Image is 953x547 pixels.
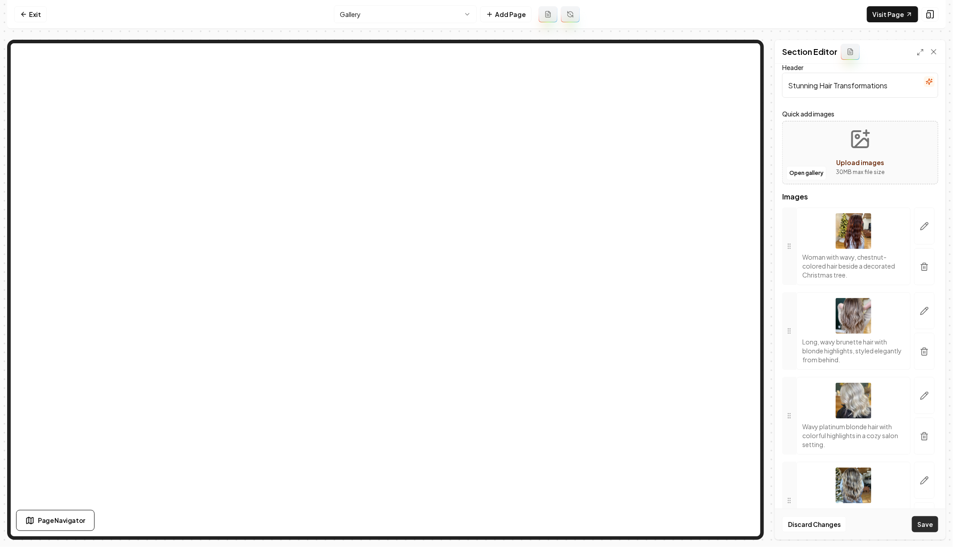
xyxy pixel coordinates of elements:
span: Upload images [837,158,884,166]
p: Wavy hair with blonde highlights showcasing a stylish, textured look in a festive setting. [802,507,905,534]
button: Add admin page prompt [539,6,557,22]
span: Images [782,193,938,200]
a: Exit [14,6,47,22]
p: Wavy platinum blonde hair with colorful highlights in a cozy salon setting. [802,422,905,449]
button: Regenerate page [561,6,580,22]
h2: Section Editor [782,46,837,58]
p: 30 MB max file size [836,168,885,177]
label: Header [782,63,804,71]
input: Header [782,73,938,98]
button: Upload images [829,121,892,184]
label: Quick add images [782,108,938,119]
img: Woman with wavy, chestnut-colored hair beside a decorated Christmas tree. [836,213,871,249]
img: Wavy platinum blonde hair with colorful highlights in a cozy salon setting. [836,383,871,419]
p: Long, wavy brunette hair with blonde highlights, styled elegantly from behind. [802,337,905,364]
img: Long, wavy brunette hair with blonde highlights, styled elegantly from behind. [836,298,871,334]
button: Save [912,516,938,532]
button: Discard Changes [782,516,846,532]
button: Add Page [480,6,532,22]
a: Visit Page [867,6,918,22]
p: Woman with wavy, chestnut-colored hair beside a decorated Christmas tree. [802,253,905,279]
button: Add admin section prompt [841,44,860,60]
span: Page Navigator [38,516,85,525]
button: Open gallery [786,166,826,180]
img: Wavy hair with blonde highlights showcasing a stylish, textured look in a festive setting. [836,468,871,503]
button: Page Navigator [16,510,95,531]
